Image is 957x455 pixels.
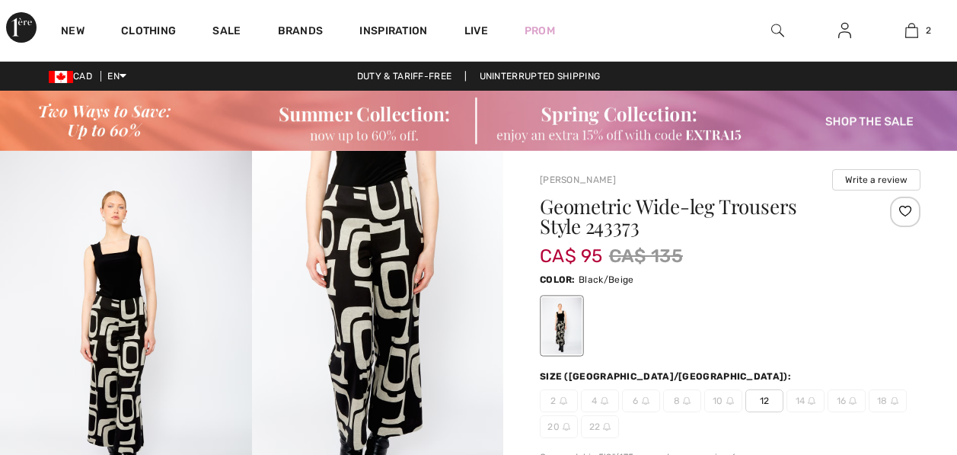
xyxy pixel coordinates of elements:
[540,389,578,412] span: 2
[107,71,126,82] span: EN
[891,397,898,405] img: ring-m.svg
[212,24,241,40] a: Sale
[663,389,701,412] span: 8
[121,24,176,40] a: Clothing
[540,230,603,267] span: CA$ 95
[849,397,857,405] img: ring-m.svg
[542,297,582,354] div: Black/Beige
[540,197,857,236] h1: Geometric Wide-leg Trousers Style 243373
[6,12,37,43] img: 1ère Avenue
[464,23,488,39] a: Live
[359,24,427,40] span: Inspiration
[704,389,742,412] span: 10
[786,389,825,412] span: 14
[581,415,619,438] span: 22
[525,23,555,39] a: Prom
[832,169,920,191] button: Write a review
[49,71,73,83] img: Canadian Dollar
[579,274,633,285] span: Black/Beige
[603,423,611,431] img: ring-m.svg
[622,389,660,412] span: 6
[828,389,866,412] span: 16
[826,21,863,40] a: Sign In
[563,423,570,431] img: ring-m.svg
[879,21,944,40] a: 2
[540,175,616,185] a: [PERSON_NAME]
[905,21,918,40] img: My Bag
[609,242,683,270] span: CA$ 135
[726,397,734,405] img: ring-m.svg
[540,274,576,285] span: Color:
[745,389,783,412] span: 12
[683,397,691,405] img: ring-m.svg
[642,397,649,405] img: ring-m.svg
[869,389,907,412] span: 18
[771,21,784,40] img: search the website
[540,415,578,438] span: 20
[540,370,794,383] div: Size ([GEOGRAPHIC_DATA]/[GEOGRAPHIC_DATA]):
[838,21,851,40] img: My Info
[560,397,567,405] img: ring-m.svg
[61,24,85,40] a: New
[49,71,98,82] span: CAD
[926,24,931,37] span: 2
[808,397,815,405] img: ring-m.svg
[860,341,942,379] iframe: Opens a widget where you can chat to one of our agents
[278,24,324,40] a: Brands
[601,397,608,405] img: ring-m.svg
[581,389,619,412] span: 4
